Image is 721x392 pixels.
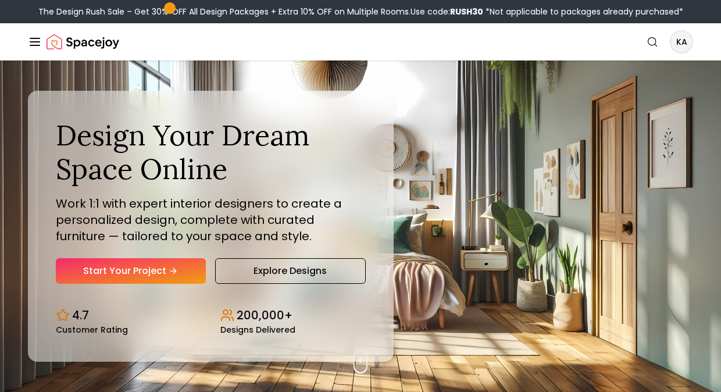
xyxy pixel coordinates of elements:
a: Explore Designs [215,258,366,284]
b: RUSH30 [450,6,483,17]
span: Use code: [411,6,483,17]
small: Designs Delivered [220,326,295,334]
a: Start Your Project [56,258,206,284]
p: 4.7 [72,307,89,323]
small: Customer Rating [56,326,128,334]
nav: Global [28,23,693,60]
span: KA [671,31,692,52]
img: Spacejoy Logo [47,30,119,54]
h1: Design Your Dream Space Online [56,119,366,186]
div: The Design Rush Sale – Get 30% OFF All Design Packages + Extra 10% OFF on Multiple Rooms. [38,6,683,17]
p: 200,000+ [237,307,292,323]
a: Spacejoy [47,30,119,54]
p: Work 1:1 with expert interior designers to create a personalized design, complete with curated fu... [56,195,366,244]
button: KA [670,30,693,54]
div: Design stats [56,298,366,334]
span: *Not applicable to packages already purchased* [483,6,683,17]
